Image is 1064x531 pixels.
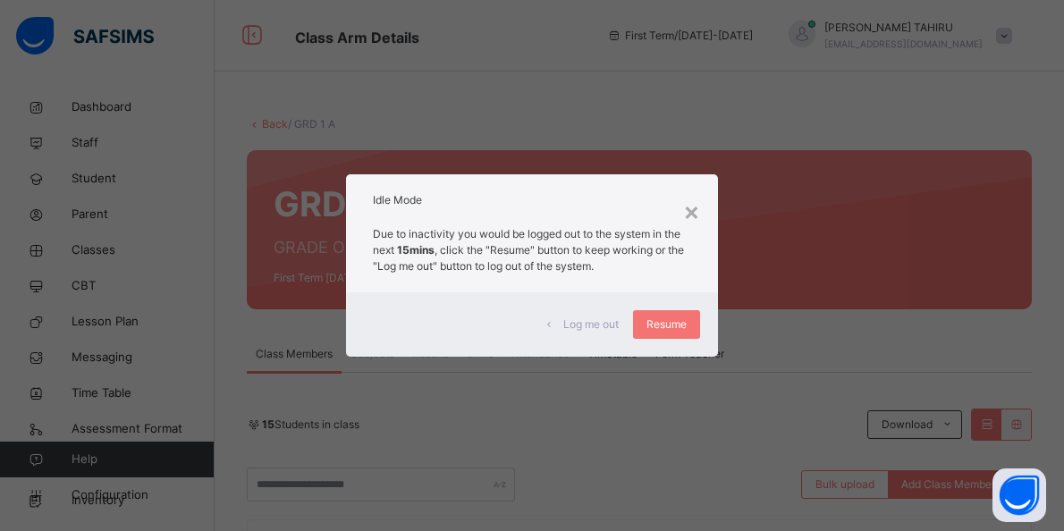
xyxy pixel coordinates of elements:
span: Resume [646,316,687,333]
strong: 15mins [397,243,435,257]
button: Open asap [992,468,1046,522]
div: × [683,192,700,230]
span: Log me out [563,316,619,333]
p: Due to inactivity you would be logged out to the system in the next , click the "Resume" button t... [373,226,692,274]
h2: Idle Mode [373,192,692,208]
